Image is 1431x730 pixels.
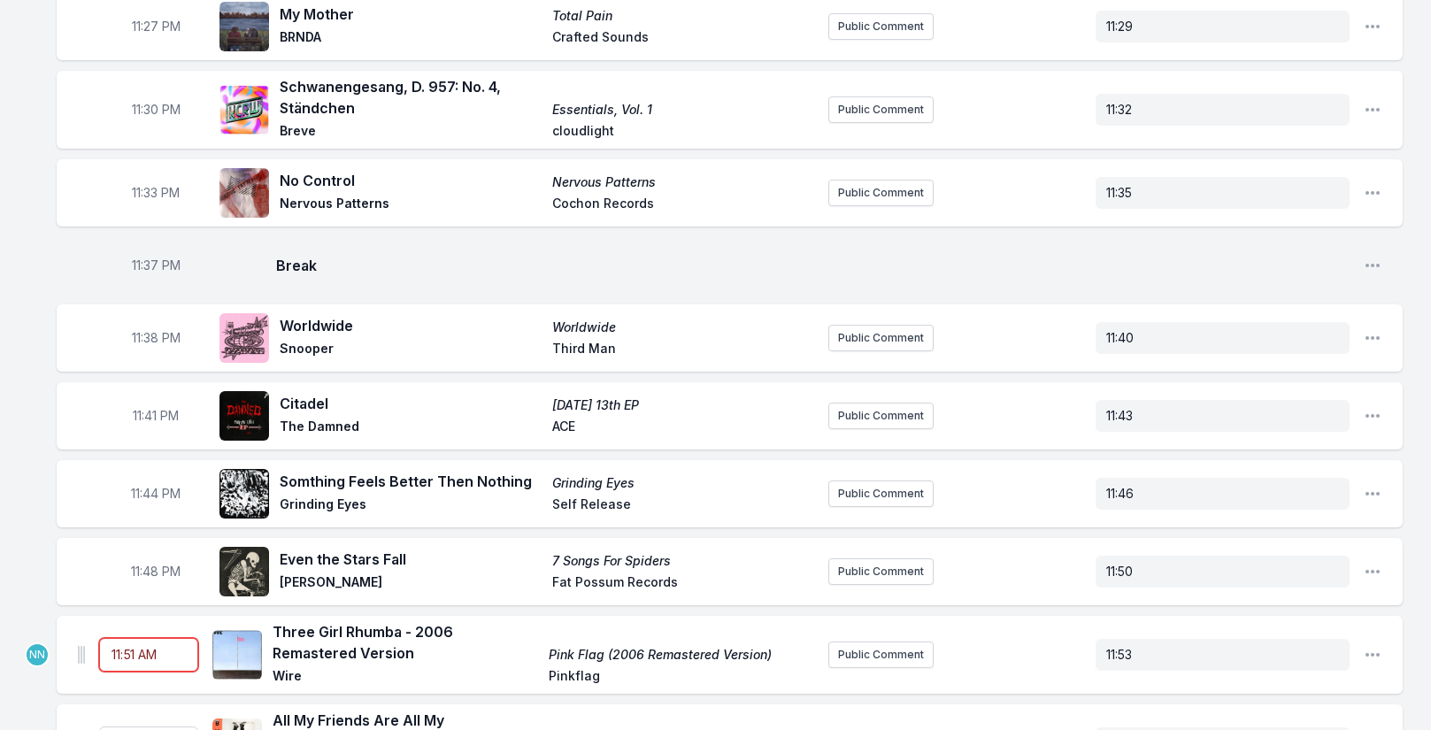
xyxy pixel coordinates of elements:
[552,474,814,492] span: Grinding Eyes
[280,170,542,191] span: No Control
[552,573,814,595] span: Fat Possum Records
[552,496,814,517] span: Self Release
[1106,564,1133,579] span: 11:50
[552,7,814,25] span: Total Pain
[1364,101,1381,119] button: Open playlist item options
[280,418,542,439] span: The Damned
[132,18,181,35] span: Timestamp
[280,122,542,143] span: Breve
[1106,102,1132,117] span: 11:32
[132,329,181,347] span: Timestamp
[219,391,269,441] img: Friday 13th EP
[552,552,814,570] span: 7 Songs For Spiders
[828,180,934,206] button: Public Comment
[828,325,934,351] button: Public Comment
[828,480,934,507] button: Public Comment
[132,101,181,119] span: Timestamp
[1106,408,1133,423] span: 11:43
[280,496,542,517] span: Grinding Eyes
[552,195,814,216] span: Cochon Records
[549,667,814,688] span: Pinkflag
[25,642,50,667] p: Nassir Nassirzadeh
[1106,185,1132,200] span: 11:35
[280,4,542,25] span: My Mother
[280,573,542,595] span: [PERSON_NAME]
[276,255,1350,276] span: Break
[212,630,262,680] img: Pink Flag (2006 Remastered Version)
[1106,647,1132,662] span: 11:53
[280,549,542,570] span: Even the Stars Fall
[552,28,814,50] span: Crafted Sounds
[273,621,538,664] span: Three Girl Rhumba - 2006 Remastered Version
[131,563,181,580] span: Timestamp
[280,195,542,216] span: Nervous Patterns
[280,28,542,50] span: BRNDA
[78,646,85,664] img: Drag Handle
[549,646,814,664] span: Pink Flag (2006 Remastered Version)
[552,173,814,191] span: Nervous Patterns
[1364,563,1381,580] button: Open playlist item options
[1364,184,1381,202] button: Open playlist item options
[219,313,269,363] img: Worldwide
[219,2,269,51] img: Total Pain
[1106,330,1134,345] span: 11:40
[552,101,814,119] span: Essentials, Vol. 1
[219,469,269,519] img: Grinding Eyes
[1364,485,1381,503] button: Open playlist item options
[828,96,934,123] button: Public Comment
[552,418,814,439] span: ACE
[219,547,269,596] img: 7 Songs For Spiders
[133,407,179,425] span: Timestamp
[1106,19,1133,34] span: 11:29
[280,315,542,336] span: Worldwide
[132,184,180,202] span: Timestamp
[280,76,542,119] span: Schwanengesang, D. 957: No. 4, Ständchen
[828,403,934,429] button: Public Comment
[828,558,934,585] button: Public Comment
[1364,329,1381,347] button: Open playlist item options
[1364,646,1381,664] button: Open playlist item options
[828,13,934,40] button: Public Comment
[280,393,542,414] span: Citadel
[99,638,198,672] input: Timestamp
[1364,18,1381,35] button: Open playlist item options
[552,122,814,143] span: cloudlight
[552,340,814,361] span: Third Man
[828,642,934,668] button: Public Comment
[132,257,181,274] span: Timestamp
[280,340,542,361] span: Snooper
[280,471,542,492] span: Somthing Feels Better Then Nothing
[219,168,269,218] img: Nervous Patterns
[219,85,269,134] img: Essentials, Vol. 1
[1364,257,1381,274] button: Open playlist item options
[273,667,538,688] span: Wire
[552,396,814,414] span: [DATE] 13th EP
[1106,486,1134,501] span: 11:46
[552,319,814,336] span: Worldwide
[131,485,181,503] span: Timestamp
[1364,407,1381,425] button: Open playlist item options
